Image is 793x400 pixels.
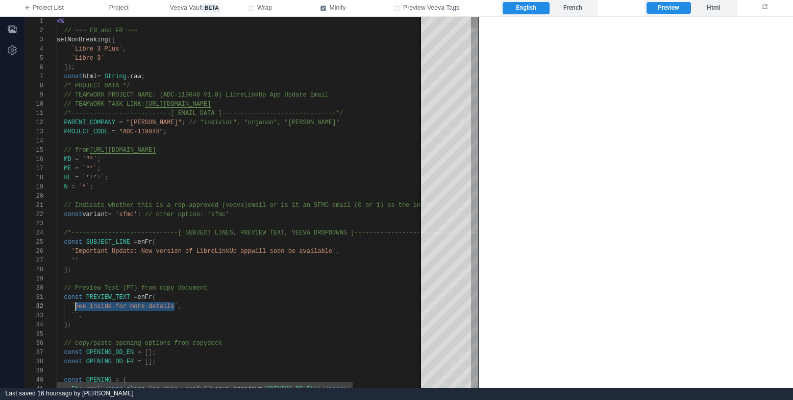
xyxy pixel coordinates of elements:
div: 8 [25,81,43,90]
span: `` [71,312,79,319]
span: ; [97,156,101,163]
div: 2 [25,26,43,35]
label: Html [691,2,735,14]
span: `ᵐᵉ` [82,165,97,172]
span: OPENING [86,377,112,384]
span: [URL][DOMAIN_NAME] [145,101,211,108]
span: SUBJECT_LINE [86,239,130,246]
span: const [64,211,82,218]
div: 39 [25,366,43,375]
span: const [64,73,82,80]
span: PROJECT_CODE [64,128,108,135]
span: html [82,73,97,80]
span: ([ [108,36,115,43]
span: ; [141,73,145,80]
span: const [64,349,82,356]
span: = [112,128,115,135]
span: PARENT_COMPANY [64,119,115,126]
span: `See [71,303,86,310]
span: "[PERSON_NAME]" [127,119,182,126]
span: // copy/paste opening options from copydeck [64,340,222,347]
span: // TEAMWORK PROJECT NAME: (ADC-119048 V1.0) LibreL [64,91,247,99]
span: // ~~~ EN and FR ~~~ [64,27,137,34]
span: "ADC-119048" [119,128,163,135]
span: = [71,183,75,191]
span: will soon be available' [252,248,336,255]
div: 18 [25,173,43,182]
span: const [64,377,82,384]
span: inside [90,303,112,310]
span: = [75,174,79,181]
span: [URL][DOMAIN_NAME] [90,147,156,154]
div: 23 [25,219,43,228]
span: 'Important Update: New version of LibreLinkUp app [71,248,252,255]
div: 33 [25,311,43,320]
span: setNonBreaking [57,36,108,43]
div: 12 [25,118,43,127]
span: ); [64,321,71,328]
span: EVIEW TEXT, VEEVA DROPDOWNS ]--------------------- [247,229,431,237]
span: `ᴹᴰ` [82,156,97,163]
div: 22 [25,210,43,219]
div: 7 [25,72,43,81]
div: 35 [25,330,43,339]
span: // other option: 'sfmc' [145,211,230,218]
div: 14 [25,136,43,146]
span: `Libre 3 Plus` [71,45,123,53]
span: { [123,377,127,384]
div: 1 [25,17,43,26]
label: French [550,2,596,14]
span: []; [145,358,156,365]
span: <% [57,18,64,25]
span: ( [152,239,156,246]
span: RE [64,174,71,181]
span: `ʳ⁽ᵉ⁾` [82,174,104,181]
span: , [123,45,127,53]
label: English [503,2,549,14]
div: 30 [25,284,43,293]
div: 13 [25,127,43,136]
div: 9 [25,90,43,100]
span: /* PROJECT DATA */ [64,82,130,89]
span: ( [152,294,156,301]
span: // from [64,147,89,154]
div: 29 [25,274,43,284]
span: `Libre 3` [71,55,105,62]
textarea: Editor content;Press Alt+F1 for Accessibility Options. [75,302,76,311]
div: 24 [25,228,43,238]
span: for [115,303,127,310]
span: N [64,183,67,191]
span: = [108,211,112,218]
span: , [178,303,182,310]
span: String [105,73,127,80]
span: MD [64,156,71,163]
span: Preview Veeva Tags [403,4,459,13]
span: ------------------------*/ [247,110,343,117]
span: ; [90,183,93,191]
span: = [134,294,137,301]
span: const [64,294,82,301]
span: `ᴺ` [79,183,90,191]
span: email or is it an SFMC email (0 or 1) as the inde [247,202,428,209]
span: // TEAMWORK TASK LINK: [64,101,144,108]
span: raw [130,73,141,80]
span: , [336,248,339,255]
span: Wrap [257,4,272,13]
span: more [130,303,145,310]
span: Project [109,4,129,13]
span: variant [82,211,108,218]
span: = [97,73,101,80]
span: · [86,303,90,310]
span: // Indicate whether this is a rep-approved (veeva) [64,202,247,209]
span: enFr [137,294,152,301]
span: ME [64,165,71,172]
span: PREVIEW_TEXT [86,294,130,301]
span: = [75,165,79,172]
div: 15 [25,146,43,155]
div: 28 [25,265,43,274]
span: ; [182,119,185,126]
span: ); [64,266,71,273]
span: beta [203,4,220,13]
div: 41 [25,385,43,394]
div: 34 [25,320,43,330]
